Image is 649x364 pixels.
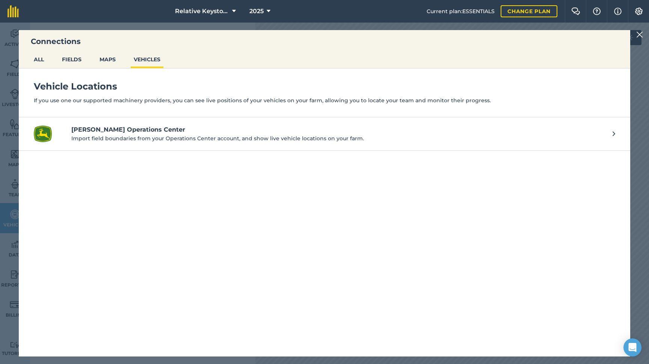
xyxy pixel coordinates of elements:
[59,52,85,67] button: FIELDS
[34,80,615,93] h4: Vehicle Locations
[636,30,643,39] img: svg+xml;base64,PHN2ZyB4bWxucz0iaHR0cDovL3d3dy53My5vcmcvMjAwMC9zdmciIHdpZHRoPSIyMiIgaGVpZ2h0PSIzMC...
[71,125,605,134] h4: [PERSON_NAME] Operations Center
[131,52,163,67] button: VEHICLES
[614,7,622,16] img: svg+xml;base64,PHN2ZyB4bWxucz0iaHR0cDovL3d3dy53My5vcmcvMjAwMC9zdmciIHdpZHRoPSIxNyIgaGVpZ2h0PSIxNy...
[623,338,641,356] div: Open Intercom Messenger
[19,117,630,151] a: John Deere Operations Center logo[PERSON_NAME] Operations CenterImport field boundaries from your...
[501,5,557,17] a: Change plan
[249,7,264,16] span: 2025
[34,96,615,105] p: If you use one our supported machinery providers, you can see live positions of your vehicles on ...
[71,134,605,143] p: Import field boundaries from your Operations Center account, and show live vehicle locations on y...
[571,8,580,15] img: Two speech bubbles overlapping with the left bubble in the forefront
[97,52,119,67] button: MAPS
[592,8,601,15] img: A question mark icon
[19,36,630,47] h3: Connections
[31,52,47,67] button: ALL
[34,125,52,143] img: John Deere Operations Center logo
[175,7,229,16] span: Relative Keystone Farm
[8,5,19,17] img: fieldmargin Logo
[427,7,495,15] span: Current plan : ESSENTIALS
[634,8,643,15] img: A cog icon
